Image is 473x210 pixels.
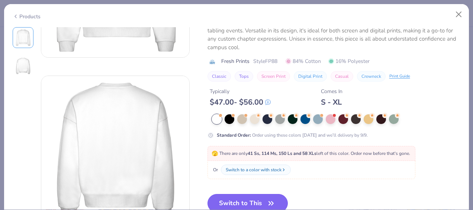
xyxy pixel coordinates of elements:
img: brand logo [207,58,218,64]
img: Back [14,57,32,75]
span: There are only left of this color. Order now before that's gone. [212,150,410,156]
button: Casual [331,71,353,82]
div: Comes In [321,87,342,95]
div: Products [13,13,41,20]
div: Print Guide [389,73,410,79]
span: Fresh Prints [221,57,250,65]
strong: 41 Ss, 114 Ms, 150 Ls and 58 XLs [248,150,316,156]
button: Crewneck [357,71,386,82]
button: Screen Print [257,71,290,82]
div: Switch to a color with stock [226,166,281,173]
span: 🫣 [212,150,218,157]
div: $ 47.00 - $ 56.00 [210,98,271,107]
span: 84% Cotton [286,57,321,65]
strong: Standard Order : [217,132,251,138]
div: S - XL [321,98,342,107]
button: Switch to a color with stock [221,165,291,175]
button: Close [452,7,466,22]
button: Digital Print [294,71,327,82]
span: Style FP88 [253,57,277,65]
button: Classic [207,71,231,82]
span: 16% Polyester [328,57,370,65]
button: Tops [235,71,253,82]
span: Or [212,166,218,173]
img: Front [14,29,32,47]
div: Order using these colors [DATE] and we’ll delivery by 9/9. [217,131,368,138]
div: Typically [210,87,271,95]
